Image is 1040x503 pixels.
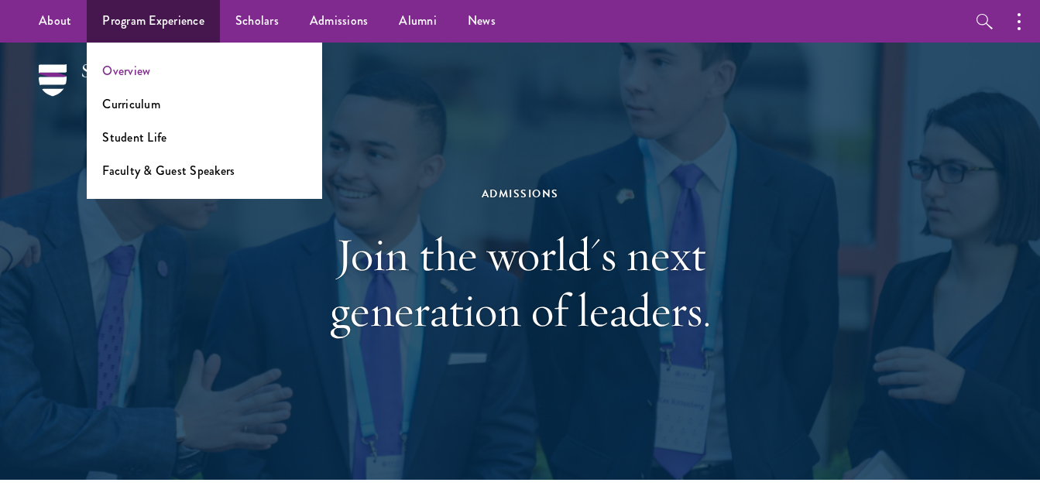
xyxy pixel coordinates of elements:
h1: Join the world's next generation of leaders. [253,227,788,338]
a: Curriculum [102,95,160,113]
img: Schwarzman Scholars [39,64,201,118]
div: Admissions [253,184,788,204]
a: Overview [102,62,150,80]
a: Faculty & Guest Speakers [102,162,235,180]
a: Student Life [102,128,166,146]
